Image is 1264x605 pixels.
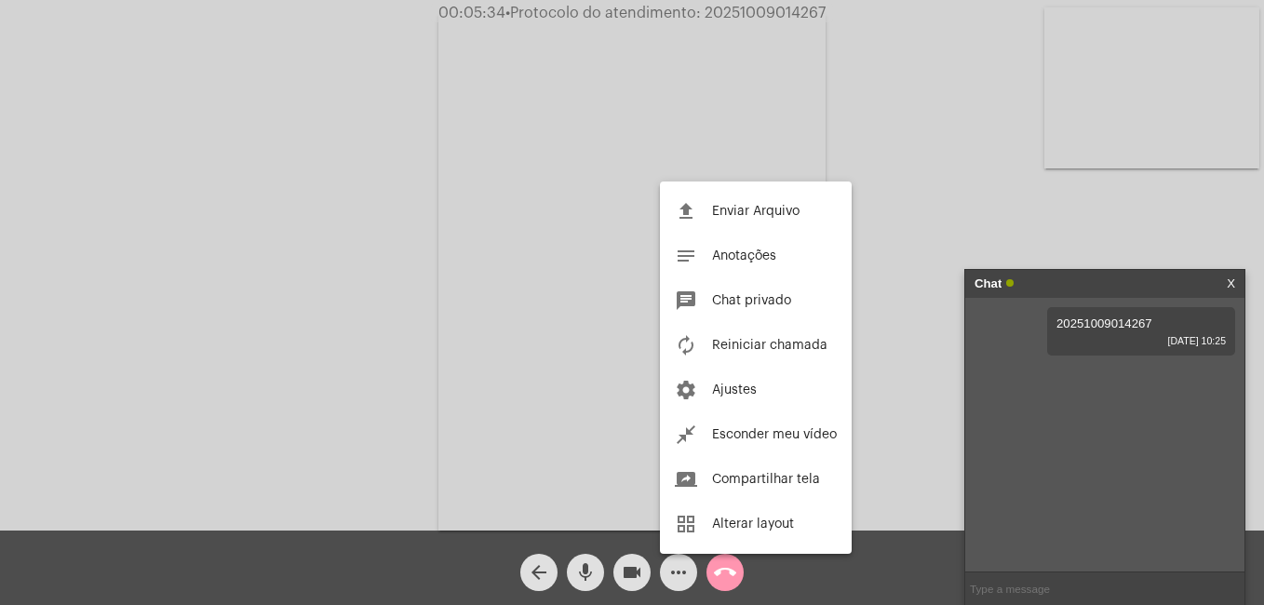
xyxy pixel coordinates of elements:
[675,423,697,446] mat-icon: close_fullscreen
[675,334,697,356] mat-icon: autorenew
[712,383,757,397] span: Ajustes
[712,249,776,262] span: Anotações
[675,468,697,491] mat-icon: screen_share
[675,200,697,222] mat-icon: file_upload
[712,428,837,441] span: Esconder meu vídeo
[712,339,827,352] span: Reiniciar chamada
[712,518,794,531] span: Alterar layout
[675,245,697,267] mat-icon: notes
[675,289,697,312] mat-icon: chat
[675,379,697,401] mat-icon: settings
[712,294,791,307] span: Chat privado
[712,473,820,486] span: Compartilhar tela
[712,205,800,218] span: Enviar Arquivo
[675,513,697,535] mat-icon: grid_view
